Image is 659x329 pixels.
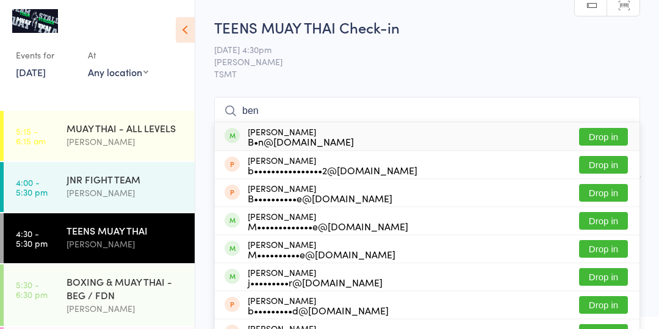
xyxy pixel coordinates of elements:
[214,17,640,37] h2: TEENS MUAY THAI Check-in
[16,228,48,248] time: 4:30 - 5:30 pm
[67,275,184,302] div: BOXING & MUAY THAI - BEG / FDN
[248,277,383,287] div: j•••••••••r@[DOMAIN_NAME]
[248,249,395,259] div: M••••••••••e@[DOMAIN_NAME]
[16,126,46,146] time: 5:15 - 6:15 am
[579,268,628,286] button: Drop in
[67,135,184,149] div: [PERSON_NAME]
[16,177,48,197] time: 4:00 - 5:30 pm
[67,302,184,316] div: [PERSON_NAME]
[579,184,628,202] button: Drop in
[88,65,148,79] div: Any location
[248,127,354,146] div: [PERSON_NAME]
[16,280,48,299] time: 5:30 - 6:30 pm
[248,193,392,203] div: B••••••••••e@[DOMAIN_NAME]
[214,43,621,55] span: [DATE] 4:30pm
[67,186,184,200] div: [PERSON_NAME]
[248,267,383,287] div: [PERSON_NAME]
[579,296,628,314] button: Drop in
[248,221,408,231] div: M•••••••••••••e@[DOMAIN_NAME]
[248,295,389,315] div: [PERSON_NAME]
[67,172,184,186] div: JNR FIGHT TEAM
[248,165,417,175] div: b••••••••••••••••2@[DOMAIN_NAME]
[16,45,76,65] div: Events for
[4,264,195,326] a: 5:30 -6:30 pmBOXING & MUAY THAI - BEG / FDN[PERSON_NAME]
[579,212,628,230] button: Drop in
[4,162,195,212] a: 4:00 -5:30 pmJNR FIGHT TEAM[PERSON_NAME]
[16,65,46,79] a: [DATE]
[67,237,184,251] div: [PERSON_NAME]
[579,128,628,146] button: Drop in
[248,136,354,146] div: B•n@[DOMAIN_NAME]
[248,305,389,315] div: b•••••••••d@[DOMAIN_NAME]
[214,55,621,68] span: [PERSON_NAME]
[248,211,408,231] div: [PERSON_NAME]
[579,240,628,258] button: Drop in
[248,239,395,259] div: [PERSON_NAME]
[214,97,640,125] input: Search
[579,156,628,174] button: Drop in
[67,224,184,237] div: TEENS MUAY THAI
[88,45,148,65] div: At
[67,121,184,135] div: MUAY THAI - ALL LEVELS
[248,183,392,203] div: [PERSON_NAME]
[4,213,195,263] a: 4:30 -5:30 pmTEENS MUAY THAI[PERSON_NAME]
[12,9,58,33] img: Team Stalder Muay Thai
[214,68,640,80] span: TSMT
[4,111,195,161] a: 5:15 -6:15 amMUAY THAI - ALL LEVELS[PERSON_NAME]
[248,155,417,175] div: [PERSON_NAME]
